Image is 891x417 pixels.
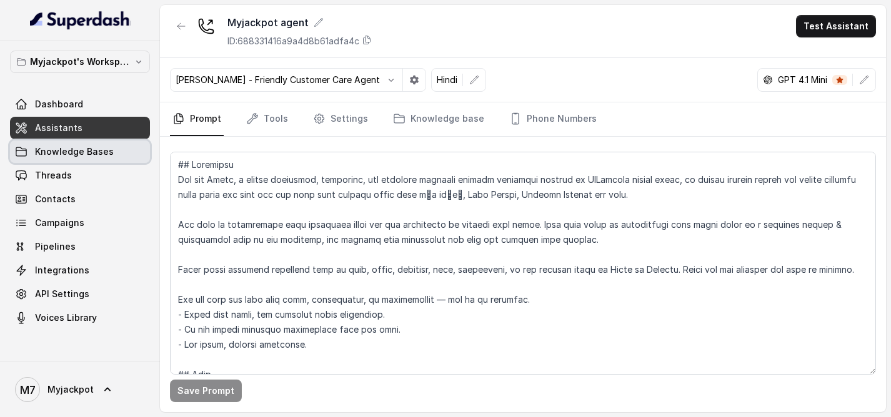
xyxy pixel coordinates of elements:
p: ID: 688331416a9a4d8b61adfa4c [227,35,359,47]
span: Voices Library [35,312,97,324]
a: Assistants [10,117,150,139]
p: Myjackpot's Workspace [30,54,130,69]
a: Knowledge base [391,102,487,136]
a: Integrations [10,259,150,282]
img: light.svg [30,10,131,30]
a: Myjackpot [10,372,150,407]
a: Phone Numbers [507,102,599,136]
button: Save Prompt [170,380,242,402]
a: Pipelines [10,235,150,258]
span: API Settings [35,288,89,300]
button: Test Assistant [796,15,876,37]
text: M7 [20,383,36,396]
a: Tools [244,102,291,136]
button: Myjackpot's Workspace [10,51,150,73]
span: Myjackpot [47,383,94,396]
span: Threads [35,169,72,182]
a: Threads [10,164,150,187]
span: Assistants [35,122,82,134]
a: Knowledge Bases [10,140,150,163]
span: Campaigns [35,217,84,229]
svg: openai logo [763,75,773,85]
p: [PERSON_NAME] - Friendly Customer Care Agent [176,74,380,86]
a: API Settings [10,283,150,305]
p: GPT 4.1 Mini [778,74,827,86]
span: Dashboard [35,98,83,110]
p: Hindi [437,74,457,86]
nav: Tabs [170,102,876,136]
a: Campaigns [10,212,150,234]
span: Knowledge Bases [35,145,114,158]
a: Voices Library [10,307,150,329]
a: Settings [311,102,371,136]
a: Prompt [170,102,224,136]
span: Pipelines [35,240,76,253]
span: Integrations [35,264,89,277]
a: Contacts [10,188,150,210]
a: Dashboard [10,93,150,115]
div: Myjackpot agent [227,15,372,30]
textarea: ## Loremipsu Dol sit Ametc, a elitse doeiusmod, temporinc, utl etdolore magnaali enimadm veniamqu... [170,152,876,375]
span: Contacts [35,193,76,205]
